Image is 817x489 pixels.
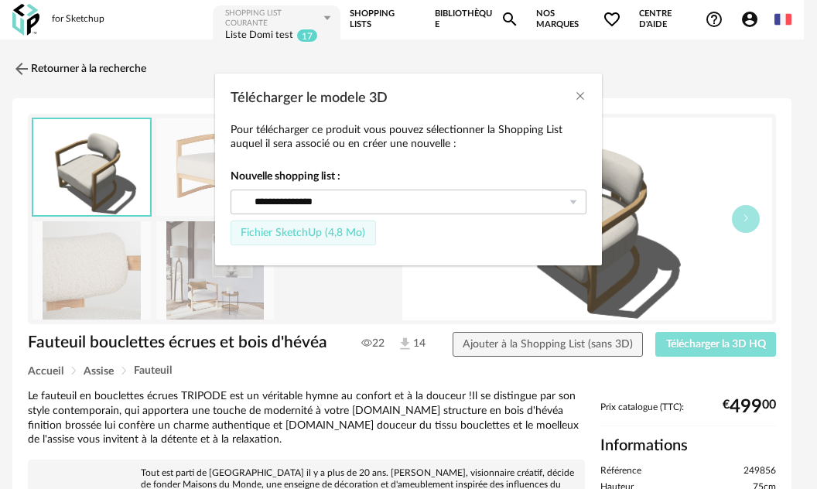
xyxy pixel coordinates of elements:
[241,227,365,238] span: Fichier SketchUp (4,8 Mo)
[231,169,586,183] strong: Nouvelle shopping list :
[574,89,586,105] button: Close
[215,74,602,266] div: Télécharger le modele 3D
[231,123,586,151] p: Pour télécharger ce produit vous pouvez sélectionner la Shopping List auquel il sera associé ou e...
[231,91,388,105] span: Télécharger le modele 3D
[231,221,376,245] button: Fichier SketchUp (4,8 Mo)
